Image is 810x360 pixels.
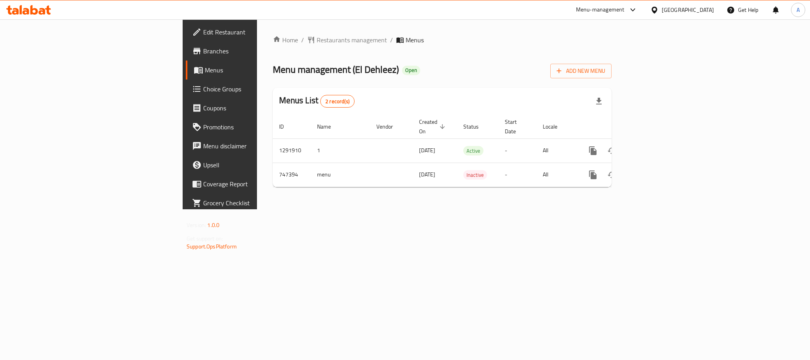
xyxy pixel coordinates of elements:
span: Get support on: [187,233,223,244]
span: Start Date [505,117,527,136]
span: Coupons [203,103,312,113]
span: Menus [406,35,424,45]
a: Coupons [186,99,318,117]
td: - [498,163,536,187]
a: Support.OpsPlatform [187,241,237,252]
button: Add New Menu [550,64,612,78]
td: - [498,138,536,163]
span: A [797,6,800,14]
span: Choice Groups [203,84,312,94]
td: All [536,163,577,187]
span: Inactive [463,171,487,180]
li: / [390,35,393,45]
div: Export file [589,92,608,111]
div: Open [402,66,420,75]
span: Add New Menu [557,66,605,76]
span: Promotions [203,122,312,132]
span: Status [463,122,489,131]
a: Coverage Report [186,174,318,193]
span: Active [463,146,483,155]
a: Menu disclaimer [186,136,318,155]
h2: Menus List [279,95,355,108]
span: Version: [187,220,206,230]
th: Actions [577,115,666,139]
span: 1.0.0 [207,220,219,230]
button: Change Status [602,141,621,160]
span: Name [317,122,341,131]
nav: breadcrumb [273,35,612,45]
span: Restaurants management [317,35,387,45]
a: Menus [186,61,318,80]
a: Grocery Checklist [186,193,318,212]
td: 1 [311,138,370,163]
span: Edit Restaurant [203,27,312,37]
span: Upsell [203,160,312,170]
span: Coverage Report [203,179,312,189]
span: Open [402,67,420,74]
span: Locale [543,122,568,131]
span: 2 record(s) [321,98,354,105]
button: Change Status [602,165,621,184]
span: Grocery Checklist [203,198,312,208]
a: Edit Restaurant [186,23,318,42]
span: Branches [203,46,312,56]
span: Menus [205,65,312,75]
span: Menu management ( El Dehleez ) [273,61,399,78]
div: Menu-management [576,5,625,15]
button: more [583,165,602,184]
table: enhanced table [273,115,666,187]
span: ID [279,122,294,131]
td: All [536,138,577,163]
span: [DATE] [419,169,435,180]
a: Branches [186,42,318,61]
div: [GEOGRAPHIC_DATA] [662,6,714,14]
span: Vendor [376,122,403,131]
span: Created On [419,117,447,136]
a: Upsell [186,155,318,174]
span: Menu disclaimer [203,141,312,151]
span: [DATE] [419,145,435,155]
button: more [583,141,602,160]
td: menu [311,163,370,187]
a: Choice Groups [186,80,318,99]
a: Restaurants management [307,35,387,45]
div: Total records count [320,95,355,108]
a: Promotions [186,117,318,136]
